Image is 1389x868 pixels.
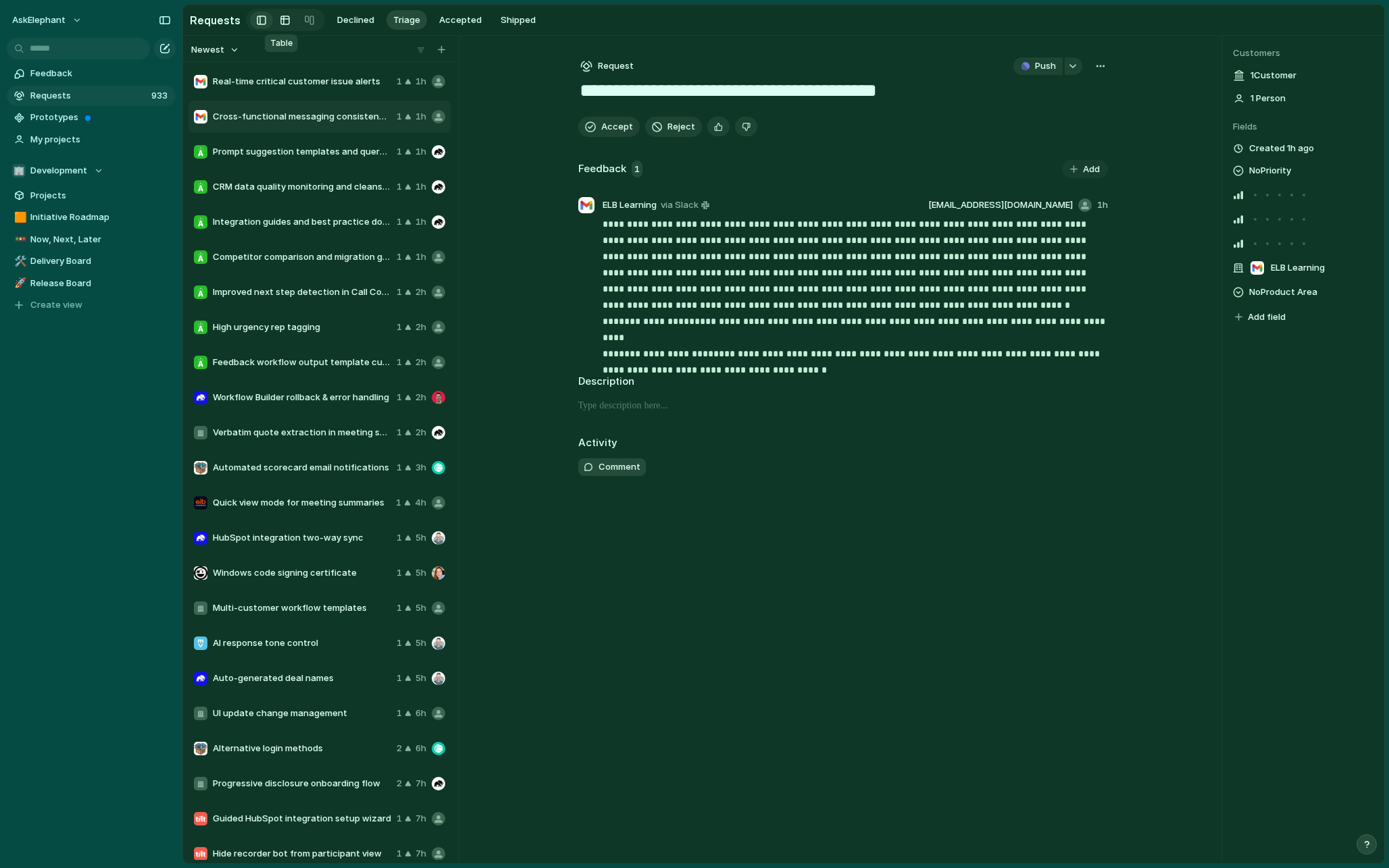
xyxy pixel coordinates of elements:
h2: Description [578,374,1108,389]
span: 7h [415,812,426,825]
span: 1 [397,250,402,264]
span: Reject [667,120,695,134]
span: Comment [599,460,640,474]
span: Automated scorecard email notifications [213,461,391,474]
button: 🟧 [12,211,26,224]
span: 3h [415,461,426,474]
span: ELB Learning [1271,261,1325,275]
span: Accept [601,120,633,134]
span: 2h [415,321,426,334]
span: Delivery Board [30,254,171,268]
span: Feedback workflow output template customization [213,356,391,369]
span: Development [30,164,87,178]
span: Created 1h ago [1249,142,1314,155]
a: My projects [7,130,176,150]
button: Reject [645,117,702,137]
span: Cross-functional messaging consistency monitoring [213,110,391,124]
span: 6h [415,707,426,720]
span: 1 Person [1251,92,1286,105]
span: 2 [397,742,402,755]
span: 7h [415,847,426,861]
span: Auto-generated deal names [213,672,391,685]
span: Integration guides and best practice documentation [213,215,391,229]
span: 1 [397,180,402,194]
span: HubSpot integration two-way sync [213,531,391,545]
span: Push [1035,59,1056,73]
span: 1 [397,847,402,861]
div: Table [265,34,298,52]
button: Shipped [494,10,542,30]
span: 1 [397,812,402,825]
a: Feedback [7,63,176,84]
button: 🏢Development [7,161,176,181]
span: Projects [30,189,171,202]
span: Alternative login methods [213,742,391,755]
span: 2 [397,777,402,790]
span: Hide recorder bot from participant view [213,847,391,861]
span: High urgency rep tagging [213,321,391,334]
span: Verbatim quote extraction in meeting summaries [213,426,391,439]
span: 1 [397,531,402,545]
button: 🛠️ [12,254,26,268]
span: UI update change management [213,707,391,720]
span: Create view [30,298,82,312]
span: 1 [397,672,402,685]
span: CRM data quality monitoring and cleansing [213,180,391,194]
h2: Feedback [578,161,626,177]
span: 933 [151,89,170,103]
span: Declined [337,13,374,27]
a: Requests933 [7,86,176,106]
a: 🚀Release Board [7,273,176,294]
button: Add field [1233,308,1288,326]
span: 1 [397,636,402,650]
span: 1h [415,180,426,194]
span: Progressive disclosure onboarding flow [213,777,391,790]
span: Now, Next, Later [30,233,171,246]
span: Feedback [30,67,171,80]
span: 1h [415,110,426,124]
span: ELB Learning [603,198,657,212]
span: 1h [415,145,426,159]
span: 1 [632,161,642,178]
span: Quick view mode for meeting summaries [213,496,390,510]
span: Workflow Builder rollback & error handling [213,391,391,404]
div: 🟧 [14,210,24,225]
span: [EMAIL_ADDRESS][DOMAIN_NAME] [928,198,1073,212]
div: 🚥 [14,232,24,247]
span: 7h [415,777,426,790]
span: 1 [397,356,402,369]
span: 1 [397,426,402,439]
span: Customers [1233,47,1373,60]
span: Accepted [439,13,482,27]
button: 🚥 [12,233,26,246]
span: No Product Area [1249,284,1317,300]
a: 🟧Initiative Roadmap [7,207,176,227]
span: AI response tone control [213,636,391,650]
button: Accept [578,117,640,137]
h2: Activity [578,435,617,451]
span: 1h [1097,198,1108,212]
span: 1h [415,75,426,88]
button: Accepted [432,10,488,30]
span: 2h [415,391,426,404]
span: Improved next step detection in Call Coaching [213,286,391,299]
span: 1 [397,391,402,404]
span: Windows code signing certificate [213,566,391,580]
button: Comment [578,458,646,476]
button: AskElephant [6,9,89,31]
span: Prototypes [30,111,171,124]
button: Declined [330,10,381,30]
span: 1 [396,496,401,510]
button: Push [1013,57,1063,75]
a: 🛠️Delivery Board [7,251,176,271]
span: 1 Customer [1251,69,1296,82]
span: 1 [397,286,402,299]
span: Real-time critical customer issue alerts [213,75,391,88]
span: Request [598,59,634,73]
div: 🚀 [14,275,24,291]
span: 1 [397,707,402,720]
span: Prompt suggestion templates and query optimization guidance [213,145,391,159]
span: My projects [30,133,171,146]
span: 1 [397,75,402,88]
